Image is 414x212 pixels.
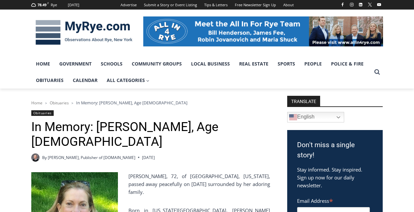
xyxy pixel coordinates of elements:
[31,100,42,106] a: Home
[357,1,365,9] a: Linkedin
[68,2,79,8] div: [DATE]
[287,112,344,122] a: English
[371,66,383,78] button: View Search Form
[289,113,297,121] img: en
[31,172,270,196] p: [PERSON_NAME], 72, of [GEOGRAPHIC_DATA], [US_STATE], passed away peacefully on [DATE] surrounded ...
[297,166,373,189] p: Stay informed. Stay inspired. Sign up now for our daily newsletter.
[107,77,150,84] span: All Categories
[287,96,320,106] strong: TRANSLATE
[102,72,154,89] a: All Categories
[31,56,371,89] nav: Primary Navigation
[71,101,73,105] span: >
[38,2,46,7] span: 78.49
[375,1,383,9] a: YouTube
[127,56,186,72] a: Community Groups
[297,194,370,206] label: Email Address
[45,101,47,105] span: >
[50,100,69,106] a: Obituaries
[142,154,155,161] time: [DATE]
[235,56,273,72] a: Real Estate
[31,99,270,106] nav: Breadcrumbs
[51,2,57,8] div: Rye
[186,56,235,72] a: Local Business
[300,56,326,72] a: People
[31,110,54,116] a: Obituaries
[31,119,270,149] h1: In Memory: [PERSON_NAME], Age [DEMOGRAPHIC_DATA]
[42,154,47,161] span: By
[96,56,127,72] a: Schools
[47,1,49,5] span: F
[143,16,383,46] img: All in for Rye
[31,15,137,50] img: MyRye.com
[68,72,102,89] a: Calendar
[326,56,368,72] a: Police & Fire
[297,140,373,161] h3: Don't miss a single story!
[76,100,187,106] span: In Memory: [PERSON_NAME], Age [DEMOGRAPHIC_DATA]
[48,155,135,160] a: [PERSON_NAME], Publisher of [DOMAIN_NAME]
[31,72,68,89] a: Obituaries
[348,1,356,9] a: Instagram
[339,1,346,9] a: Facebook
[366,1,374,9] a: X
[273,56,300,72] a: Sports
[55,56,96,72] a: Government
[31,56,55,72] a: Home
[31,153,40,162] a: Author image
